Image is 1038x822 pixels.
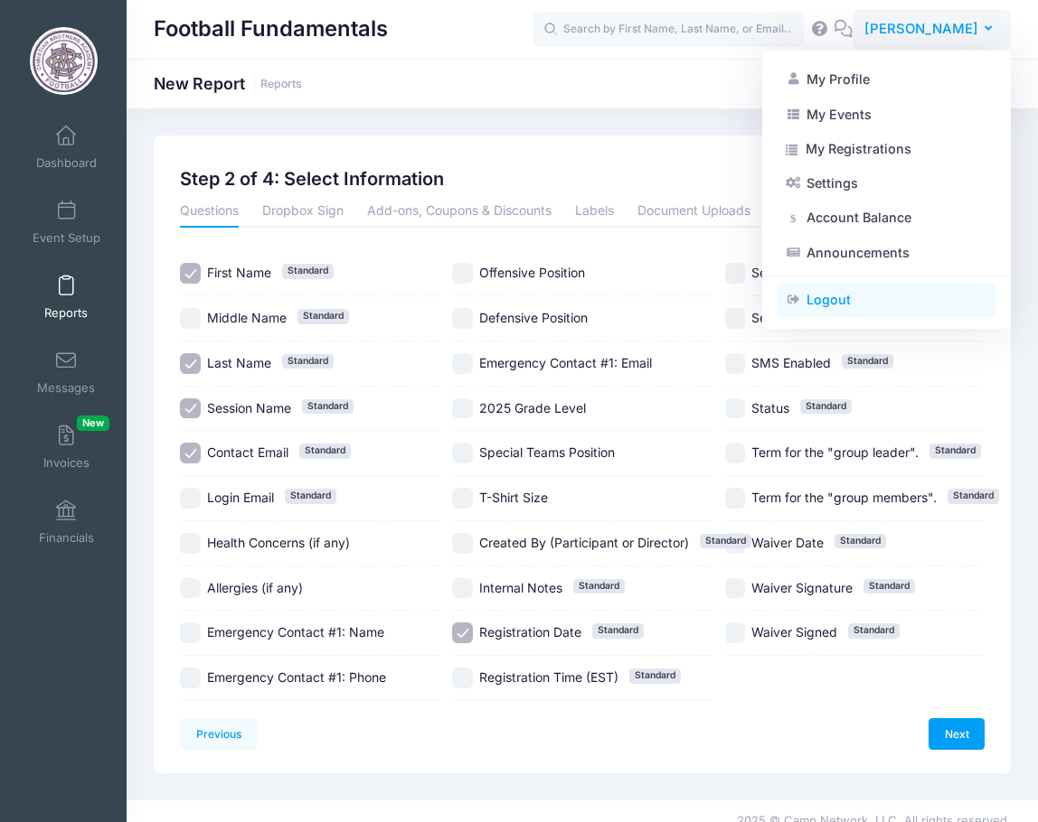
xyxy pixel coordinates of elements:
[479,490,548,505] span: T-Shirt Size
[725,398,746,419] input: StatusStandard
[725,622,746,643] input: Waiver SignedStandard
[452,398,473,419] input: 2025 Grade Level
[24,490,109,554] a: Financials
[207,580,303,595] span: Allergies (if any)
[533,12,804,48] input: Search by First Name, Last Name, or Email...
[44,305,88,321] span: Reports
[207,355,271,370] span: Last Name
[24,416,109,479] a: InvoicesNew
[24,191,109,254] a: Event Setup
[751,624,837,640] span: Waiver Signed
[725,353,746,374] input: SMS EnabledStandard
[180,168,444,190] h2: Step 2 of 4: Select Information
[180,578,201,599] input: Allergies (if any)
[751,400,789,416] span: Status
[299,444,351,458] span: Standard
[725,488,746,509] input: Term for the "group members".Standard
[37,380,95,396] span: Messages
[285,489,336,503] span: Standard
[800,399,852,414] span: Standard
[479,265,585,280] span: Offensive Position
[479,580,562,595] span: Internal Notes
[180,443,201,463] input: Contact EmailStandard
[479,624,581,640] span: Registration Date
[302,399,354,414] span: Standard
[180,398,201,419] input: Session NameStandard
[751,490,937,505] span: Term for the "group members".
[929,444,981,458] span: Standard
[180,533,201,554] input: Health Concerns (if any)
[30,27,98,95] img: Football Fundamentals
[24,341,109,404] a: Messages
[751,310,864,325] span: Session: Start Date
[479,310,588,325] span: Defensive Position
[853,9,1011,51] button: [PERSON_NAME]
[207,444,288,460] span: Contact Email
[297,309,349,323] span: Standard
[207,310,287,325] span: Middle Name
[725,533,746,554] input: Waiver DateStandard
[452,488,473,509] input: T-Shirt Size
[479,400,586,416] span: 2025 Grade Level
[207,535,350,550] span: Health Concerns (if any)
[751,580,853,595] span: Waiver Signature
[207,669,386,685] span: Emergency Contact #1: Phone
[777,236,996,270] a: Announcements
[154,74,302,93] h1: New Report
[180,353,201,374] input: Last NameStandard
[207,490,274,505] span: Login Email
[479,444,615,460] span: Special Teams Position
[573,579,625,593] span: Standard
[848,623,900,638] span: Standard
[282,354,334,369] span: Standard
[929,718,985,749] a: Next
[180,488,201,509] input: Login EmailStandard
[725,263,746,284] input: Session: End DateStandard
[180,668,201,688] input: Emergency Contact #1: Phone
[207,624,384,640] span: Emergency Contact #1: Name
[452,622,473,643] input: Registration DateStandard
[43,455,90,471] span: Invoices
[777,62,996,97] a: My Profile
[154,9,388,51] h1: Football Fundamentals
[777,201,996,235] a: Account Balance
[452,353,473,374] input: Emergency Contact #1: Email
[777,97,996,131] a: My Events
[180,196,239,229] a: Questions
[452,668,473,688] input: Registration Time (EST)Standard
[33,230,100,246] span: Event Setup
[479,669,618,685] span: Registration Time (EST)
[479,535,689,550] span: Created By (Participant or Director)
[77,416,109,431] span: New
[751,355,831,370] span: SMS Enabled
[835,534,886,548] span: Standard
[180,622,201,643] input: Emergency Contact #1: Name
[842,354,893,369] span: Standard
[452,263,473,284] input: Offensive Position
[24,116,109,179] a: Dashboard
[24,266,109,329] a: Reports
[452,533,473,554] input: Created By (Participant or Director)Standard
[751,444,919,460] span: Term for the "group leader".
[948,489,999,503] span: Standard
[725,443,746,463] input: Term for the "group leader".Standard
[262,196,344,229] a: Dropbox Sign
[700,534,751,548] span: Standard
[863,579,915,593] span: Standard
[864,19,978,39] span: [PERSON_NAME]
[452,443,473,463] input: Special Teams Position
[777,166,996,201] a: Settings
[575,196,614,229] a: Labels
[777,132,996,166] a: My Registrations
[180,718,257,749] a: Previous
[479,355,652,370] span: Emergency Contact #1: Email
[725,578,746,599] input: Waiver SignatureStandard
[180,308,201,329] input: Middle NameStandard
[260,78,302,91] a: Reports
[751,265,858,280] span: Session: End Date
[282,264,334,278] span: Standard
[180,263,201,284] input: First NameStandard
[637,196,750,229] a: Document Uploads
[777,283,996,317] a: Logout
[629,668,681,683] span: Standard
